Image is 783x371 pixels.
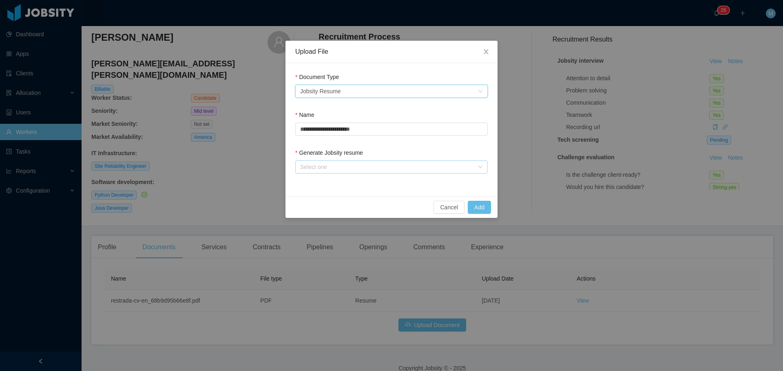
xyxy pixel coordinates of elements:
i: icon: down [478,165,483,170]
label: Name [295,112,314,118]
div: Jobsity Resume [300,85,341,97]
button: Close [475,41,498,64]
input: Name [295,123,488,136]
div: Select one [300,163,474,171]
label: Generate Jobsity resume [295,149,363,156]
button: Add [468,201,491,214]
label: Document Type [295,74,339,80]
button: Cancel [434,201,464,214]
div: Upload File [295,47,488,56]
i: icon: close [483,48,489,55]
i: icon: down [478,89,483,94]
